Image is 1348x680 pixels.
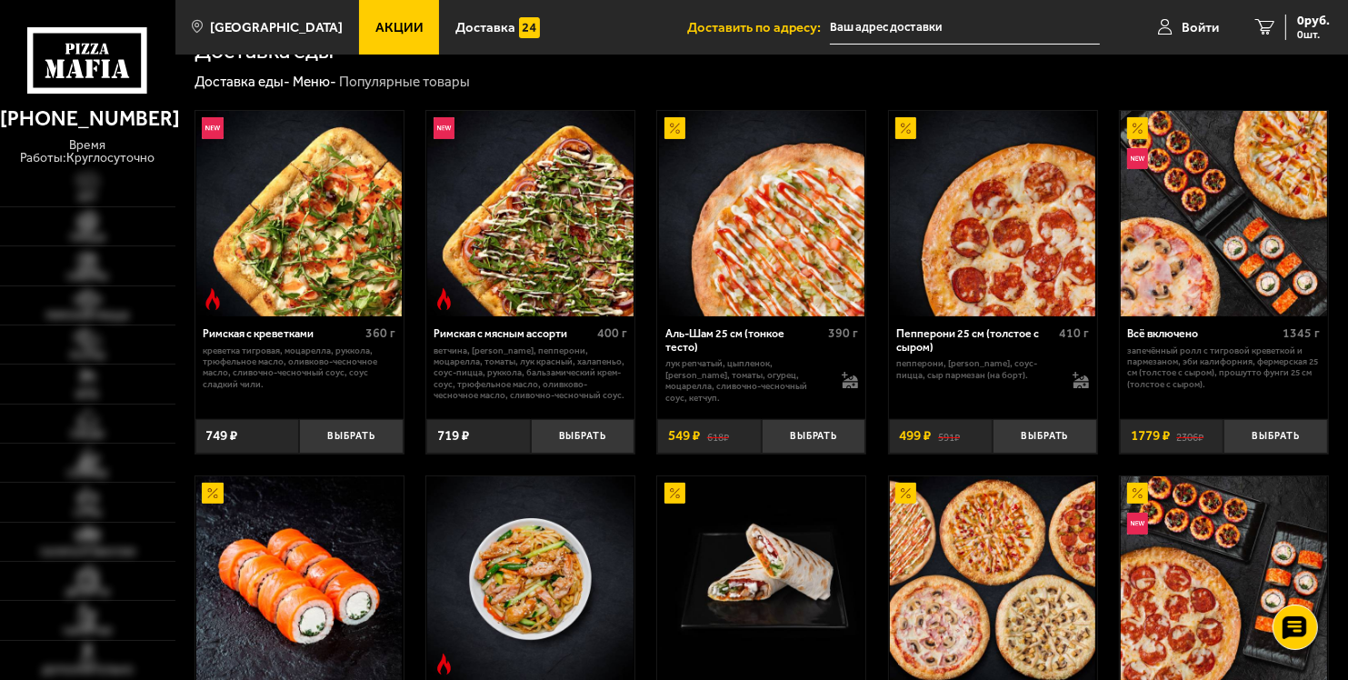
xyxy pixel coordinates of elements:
[899,429,931,443] span: 499 ₽
[665,358,828,403] p: лук репчатый, цыпленок, [PERSON_NAME], томаты, огурец, моцарелла, сливочно-чесночный соус, кетчуп.
[1127,345,1320,390] p: Запечённый ролл с тигровой креветкой и пармезаном, Эби Калифорния, Фермерская 25 см (толстое с сы...
[1121,111,1326,316] img: Всё включено
[203,327,361,341] div: Римская с креветками
[664,117,685,138] img: Акционный
[531,419,635,454] button: Выбрать
[426,111,634,316] a: НовинкаОстрое блюдоРимская с мясным ассорти
[707,429,729,443] s: 618 ₽
[434,345,626,402] p: ветчина, [PERSON_NAME], пепперони, моцарелла, томаты, лук красный, халапеньо, соус-пицца, руккола...
[993,419,1097,454] button: Выбрать
[203,345,395,390] p: креветка тигровая, моцарелла, руккола, трюфельное масло, оливково-чесночное масло, сливочно-чесно...
[1223,419,1328,454] button: Выбрать
[895,483,916,504] img: Акционный
[434,654,454,675] img: Острое блюдо
[202,288,223,309] img: Острое блюдо
[896,327,1054,355] div: Пепперони 25 см (толстое с сыром)
[427,111,633,316] img: Римская с мясным ассорти
[659,111,864,316] img: Аль-Шам 25 см (тонкое тесто)
[375,21,424,35] span: Акции
[195,111,404,316] a: НовинкаОстрое блюдоРимская с креветками
[202,483,223,504] img: Акционный
[434,327,592,341] div: Римская с мясным ассорти
[1297,15,1330,27] span: 0 руб.
[938,429,960,443] s: 591 ₽
[1127,117,1148,138] img: Акционный
[830,11,1100,45] input: Ваш адрес доставки
[434,117,454,138] img: Новинка
[205,429,237,443] span: 749 ₽
[365,325,395,341] span: 360 г
[293,74,336,90] a: Меню-
[665,327,824,355] div: Аль-Шам 25 см (тонкое тесто)
[434,288,454,309] img: Острое блюдо
[1059,325,1089,341] span: 410 г
[828,325,858,341] span: 390 г
[210,21,343,35] span: [GEOGRAPHIC_DATA]
[519,17,540,38] img: 15daf4d41897b9f0e9f617042186c801.svg
[195,40,334,63] h1: Доставка еды
[1182,21,1219,35] span: Войти
[1297,29,1330,40] span: 0 шт.
[1131,429,1170,443] span: 1779 ₽
[1176,429,1203,443] s: 2306 ₽
[1120,111,1328,316] a: АкционныйНовинкаВсё включено
[299,419,404,454] button: Выбрать
[668,429,700,443] span: 549 ₽
[339,73,470,91] div: Популярные товары
[762,419,866,454] button: Выбрать
[889,111,1097,316] a: АкционныйПепперони 25 см (толстое с сыром)
[437,429,469,443] span: 719 ₽
[687,21,830,35] span: Доставить по адресу:
[1127,483,1148,504] img: Акционный
[1283,325,1321,341] span: 1345 г
[455,21,515,35] span: Доставка
[1127,513,1148,534] img: Новинка
[597,325,627,341] span: 400 г
[895,117,916,138] img: Акционный
[202,117,223,138] img: Новинка
[664,483,685,504] img: Акционный
[1127,327,1278,341] div: Всё включено
[657,111,865,316] a: АкционныйАль-Шам 25 см (тонкое тесто)
[896,358,1059,381] p: пепперони, [PERSON_NAME], соус-пицца, сыр пармезан (на борт).
[195,74,290,90] a: Доставка еды-
[890,111,1095,316] img: Пепперони 25 см (толстое с сыром)
[1127,148,1148,169] img: Новинка
[196,111,402,316] img: Римская с креветками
